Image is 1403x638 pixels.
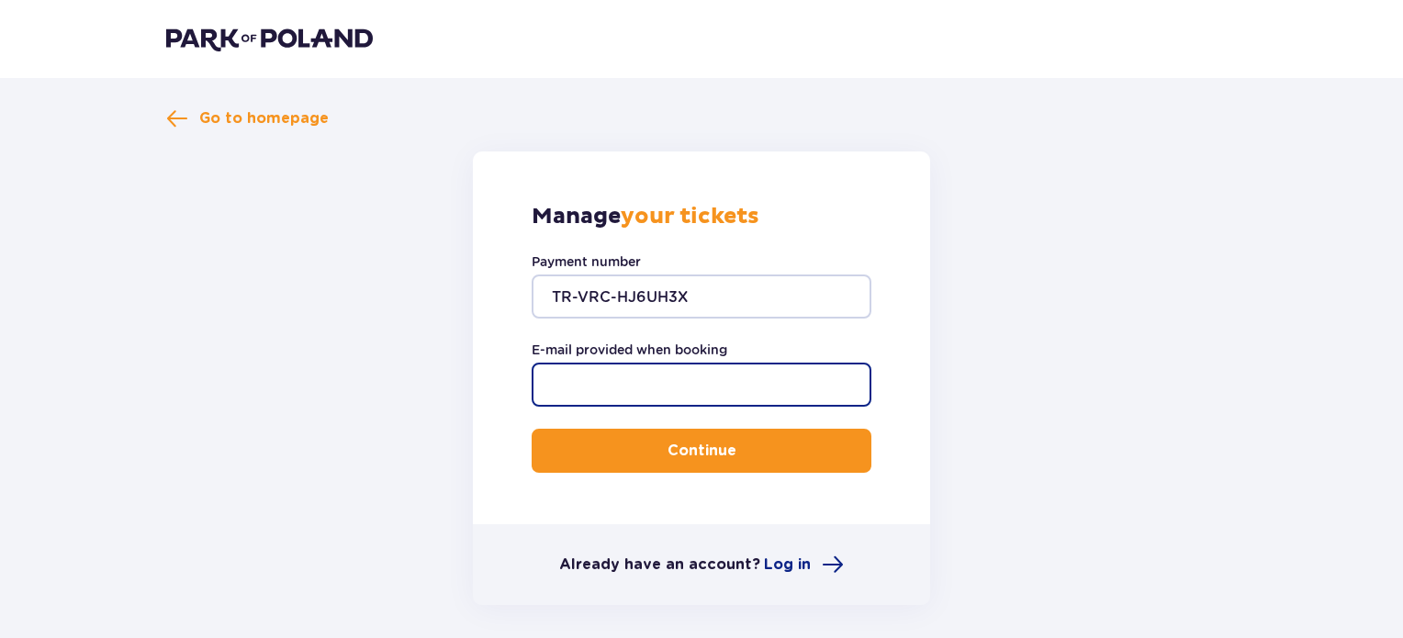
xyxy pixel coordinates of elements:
[166,107,329,129] a: Go to homepage
[199,108,329,129] span: Go to homepage
[559,554,760,575] p: Already have an account?
[532,203,759,230] p: Manage
[621,203,759,230] strong: your tickets
[532,429,871,473] button: Continue
[668,441,736,461] p: Continue
[764,554,844,576] a: Log in
[166,26,373,51] img: Park of Poland logo
[532,252,641,271] label: Payment number
[532,341,727,359] label: E-mail provided when booking
[764,554,811,575] span: Log in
